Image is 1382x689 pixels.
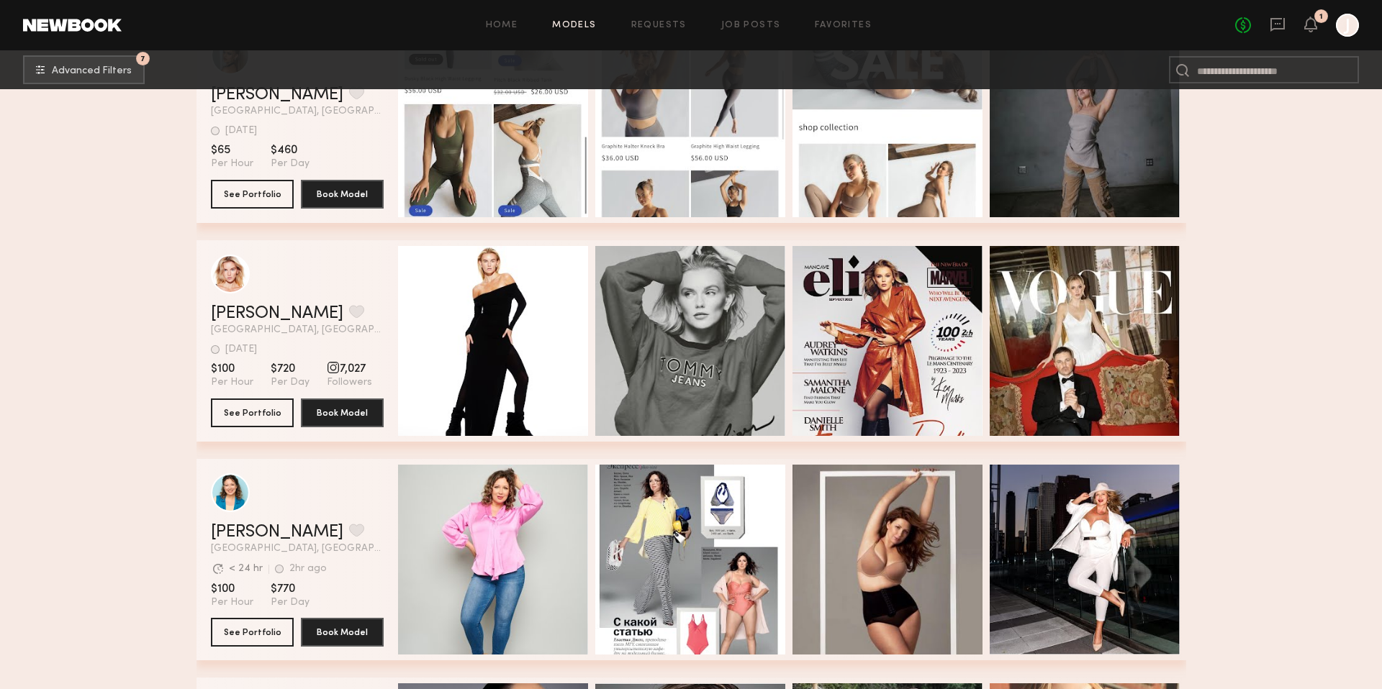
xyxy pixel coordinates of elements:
span: [GEOGRAPHIC_DATA], [GEOGRAPHIC_DATA] [211,544,384,554]
a: [PERSON_NAME] [211,86,343,104]
span: $460 [271,143,310,158]
span: $100 [211,362,253,376]
button: See Portfolio [211,180,294,209]
a: Models [552,21,596,30]
span: Followers [327,376,372,389]
span: $65 [211,143,253,158]
a: Requests [631,21,687,30]
span: Per Hour [211,596,253,609]
span: Per Day [271,596,310,609]
span: [GEOGRAPHIC_DATA], [GEOGRAPHIC_DATA] [211,106,384,117]
span: 7,027 [327,362,372,376]
a: [PERSON_NAME] [211,305,343,322]
button: Book Model [301,180,384,209]
a: J [1336,14,1359,37]
span: $720 [271,362,310,376]
a: Favorites [815,21,872,30]
span: $100 [211,582,253,596]
a: [PERSON_NAME] [211,524,343,541]
button: See Portfolio [211,398,294,427]
div: [DATE] [225,344,257,355]
div: 1 [1319,13,1323,21]
a: Job Posts [721,21,781,30]
span: Per Day [271,376,310,389]
button: 7Advanced Filters [23,55,145,84]
span: [GEOGRAPHIC_DATA], [GEOGRAPHIC_DATA] [211,325,384,335]
span: Per Hour [211,376,253,389]
span: Advanced Filters [52,66,132,76]
span: $770 [271,582,310,596]
span: Per Hour [211,158,253,170]
button: Book Model [301,618,384,647]
span: Per Day [271,158,310,170]
button: Book Model [301,398,384,427]
span: 7 [140,55,145,62]
div: [DATE] [225,126,257,136]
div: < 24 hr [229,564,263,574]
button: See Portfolio [211,618,294,647]
a: Home [486,21,518,30]
div: 2hr ago [289,564,327,574]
